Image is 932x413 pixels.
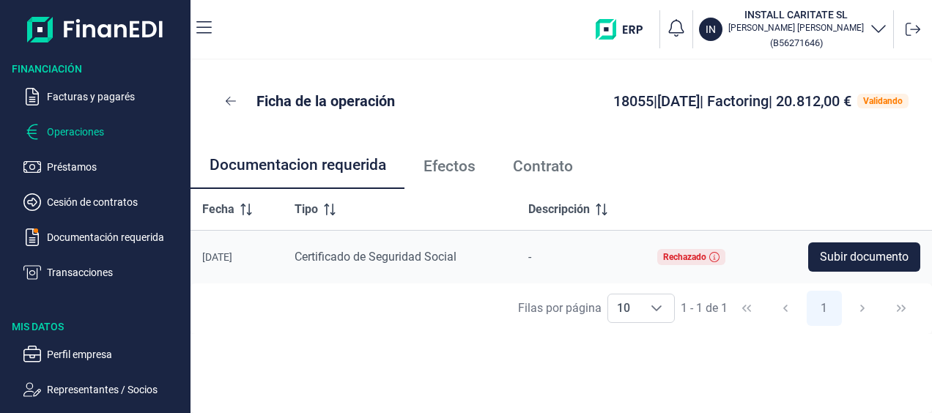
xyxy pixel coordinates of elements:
[613,92,851,110] span: 18055 | [DATE] | Factoring | 20.812,00 €
[23,193,185,211] button: Cesión de contratos
[729,291,764,326] button: First Page
[47,381,185,398] p: Representantes / Socios
[23,381,185,398] button: Representantes / Socios
[845,291,880,326] button: Next Page
[863,97,903,105] div: Validando
[47,346,185,363] p: Perfil empresa
[728,7,864,22] h3: INSTALL CARITATE SL
[27,12,164,47] img: Logo de aplicación
[884,291,919,326] button: Last Page
[256,91,395,111] p: Ficha de la operación
[424,159,476,174] span: Efectos
[47,264,185,281] p: Transacciones
[808,242,920,272] button: Subir documento
[663,253,706,261] div: Rechazado
[699,7,887,51] button: ININSTALL CARITATE SL[PERSON_NAME] [PERSON_NAME](B56271646)
[295,250,456,264] span: Certificado de Seguridad Social
[47,88,185,105] p: Facturas y pagarés
[23,158,185,176] button: Préstamos
[23,346,185,363] button: Perfil empresa
[706,22,716,37] p: IN
[770,37,823,48] small: Copiar cif
[47,123,185,141] p: Operaciones
[47,158,185,176] p: Préstamos
[404,142,494,190] a: Efectos
[768,291,803,326] button: Previous Page
[23,264,185,281] button: Transacciones
[47,193,185,211] p: Cesión de contratos
[681,302,728,314] span: 1 - 1 de 1
[528,250,531,264] span: -
[596,19,654,40] img: erp
[518,299,602,317] div: Filas por página
[608,294,639,322] span: 10
[23,123,185,141] button: Operaciones
[639,294,674,322] div: Choose
[202,201,234,218] span: Fecha
[23,88,185,105] button: Facturas y pagarés
[191,142,404,190] a: Documentacion requerida
[728,22,864,34] p: [PERSON_NAME] [PERSON_NAME]
[494,142,591,190] a: Contrato
[202,251,271,263] div: [DATE]
[210,157,386,173] span: Documentacion requerida
[47,228,185,246] p: Documentación requerida
[295,201,318,218] span: Tipo
[820,248,909,266] span: Subir documento
[513,159,573,174] span: Contrato
[807,291,842,326] button: Page 1
[528,201,590,218] span: Descripción
[23,228,185,246] button: Documentación requerida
